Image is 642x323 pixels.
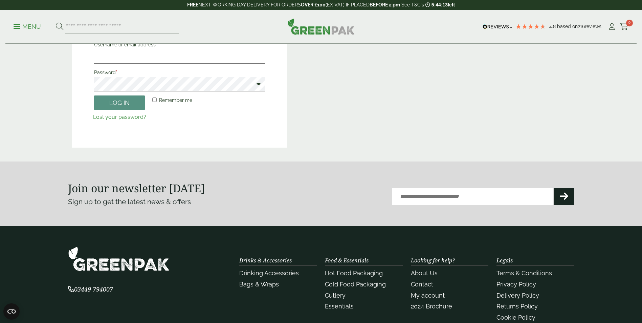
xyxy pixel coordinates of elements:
[496,303,538,310] a: Returns Policy
[93,114,146,120] a: Lost your password?
[68,181,205,195] strong: Join our newsletter [DATE]
[94,40,265,49] label: Username or email address
[411,281,433,288] a: Contact
[431,2,448,7] span: 5:44:13
[401,2,424,7] a: See T&C's
[496,270,552,277] a: Terms & Conditions
[620,23,628,30] i: Cart
[239,281,279,288] a: Bags & Wraps
[411,292,445,299] a: My account
[325,292,346,299] a: Cutlery
[483,24,512,29] img: REVIEWS.io
[68,246,170,271] img: GreenPak Supplies
[301,2,326,7] strong: OVER £100
[578,24,585,29] span: 216
[152,98,157,102] input: Remember me
[411,303,452,310] a: 2024 Brochure
[325,281,386,288] a: Cold Food Packaging
[448,2,455,7] span: left
[496,281,536,288] a: Privacy Policy
[94,95,145,110] button: Log in
[68,196,296,207] p: Sign up to get the latest news & offers
[496,292,539,299] a: Delivery Policy
[515,23,546,29] div: 4.79 Stars
[288,18,355,35] img: GreenPak Supplies
[496,314,535,321] a: Cookie Policy
[626,20,633,26] span: 0
[411,270,438,277] a: About Us
[607,23,616,30] i: My Account
[68,286,113,293] a: 03449 794007
[549,24,557,29] span: 4.8
[557,24,578,29] span: Based on
[3,303,20,320] button: Open CMP widget
[14,23,41,31] p: Menu
[325,270,383,277] a: Hot Food Packaging
[159,98,192,103] span: Remember me
[94,68,265,77] label: Password
[620,22,628,32] a: 0
[68,285,113,293] span: 03449 794007
[585,24,601,29] span: reviews
[187,2,198,7] strong: FREE
[14,23,41,29] a: Menu
[239,270,299,277] a: Drinking Accessories
[370,2,400,7] strong: BEFORE 2 pm
[325,303,354,310] a: Essentials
